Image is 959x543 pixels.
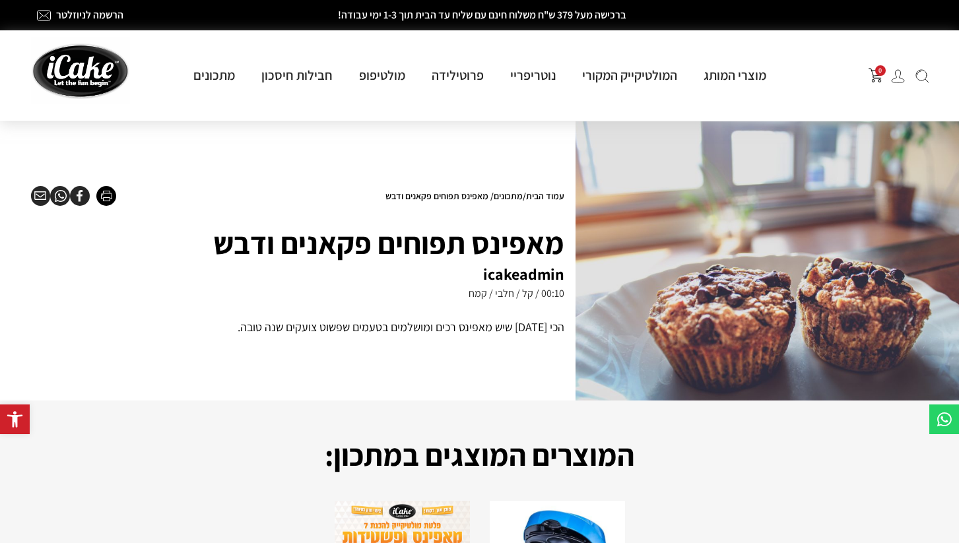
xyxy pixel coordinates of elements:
a: פרוטילידה [418,67,497,84]
h2: ברכישה מעל 379 ש"ח משלוח חינם עם שליח עד הבית תוך 1-3 ימי עבודה! [225,10,740,20]
h6: חלבי / [489,288,514,299]
a: חבילות חיסכון [248,67,346,84]
a: עמוד הבית [526,190,564,202]
h2: המוצרים המוצגים במתכון: [10,431,950,478]
div: שיתוף ב whatsapp [50,186,70,206]
a: מתכונים [494,190,523,202]
a: מתכונים [180,67,248,84]
h2: icakeadmin [31,266,564,282]
h1: מאפינס תפוחים פקאנים ודבש [31,220,564,266]
div: הכי [DATE] שיש מאפינס רכים ומושלמים בטעמים שפשוט צועקים שנה טובה. [31,319,564,336]
a: מולטיפופ [346,67,418,84]
a: המולטיקייק המקורי [569,67,690,84]
img: shopping-cart.png [869,68,883,82]
a: נוטריפריי [497,67,569,84]
h6: 00:10 / [535,288,564,299]
div: שיתוף ב facebook [70,186,90,206]
a: הרשמה לניוזלטר [56,8,123,22]
h6: קל / [516,288,533,299]
span: 0 [875,65,886,76]
h6: קמח [469,288,487,299]
a: מוצרי המותג [690,67,779,84]
nav: Breadcrumb [385,191,564,201]
div: שיתוף ב email [31,186,51,206]
button: פתח עגלת קניות צדדית [869,68,883,82]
